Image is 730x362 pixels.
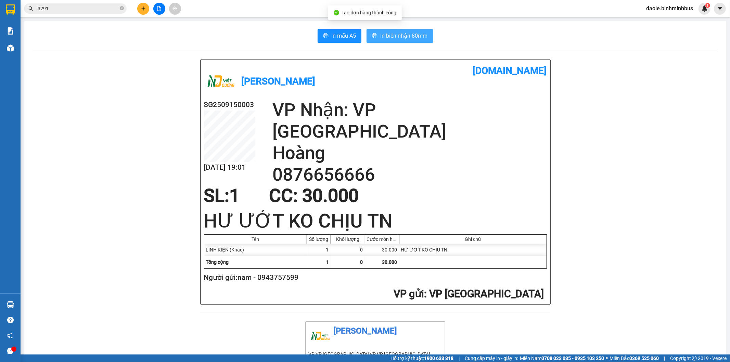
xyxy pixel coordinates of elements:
span: Miền Bắc [610,354,659,362]
span: printer [323,33,329,39]
span: question-circle [7,317,14,323]
span: close-circle [120,6,124,10]
h2: SG2509150003 [204,99,255,111]
b: [DOMAIN_NAME] [91,5,165,17]
img: logo.jpg [309,325,333,349]
span: Cung cấp máy in - giấy in: [465,354,518,362]
h2: VP Nhận: VP [GEOGRAPHIC_DATA] [272,99,547,142]
div: 30.000 [365,244,399,256]
span: caret-down [717,5,723,12]
h2: 0876656666 [272,164,547,185]
button: aim [169,3,181,15]
span: In biên nhận 80mm [380,31,427,40]
span: message [7,348,14,354]
img: solution-icon [7,27,14,35]
span: close-circle [120,5,124,12]
span: aim [172,6,177,11]
li: VP VP [GEOGRAPHIC_DATA] [370,350,431,358]
span: ⚪️ [606,357,608,360]
span: Tạo đơn hàng thành công [342,10,397,15]
input: Tìm tên, số ĐT hoặc mã đơn [38,5,118,12]
span: 1 [706,3,709,8]
button: plus [137,3,149,15]
div: HƯ ƯỚT KO CHỊU TN [399,244,547,256]
b: [DOMAIN_NAME] [473,65,547,76]
span: check-circle [334,10,339,15]
h1: HƯ ƯỚT KO CHỊU TN [204,208,547,234]
li: VP VP [GEOGRAPHIC_DATA] [309,350,370,358]
button: printerIn mẫu A5 [318,29,361,43]
strong: 0708 023 035 - 0935 103 250 [541,355,604,361]
button: file-add [153,3,165,15]
img: icon-new-feature [702,5,708,12]
h2: : VP [GEOGRAPHIC_DATA] [204,287,544,301]
strong: 1900 633 818 [424,355,453,361]
sup: 1 [705,3,710,8]
img: logo-vxr [6,4,15,15]
h2: Hoàng [272,142,547,164]
span: | [664,354,665,362]
h2: SG2509150002 [4,40,55,51]
span: VP gửi [394,288,424,300]
div: 1 [307,244,331,256]
div: 0 [331,244,365,256]
span: 1 [230,185,240,206]
div: Khối lượng [333,236,363,242]
b: [PERSON_NAME] [41,16,115,27]
span: In mẫu A5 [331,31,356,40]
h2: [DATE] 19:01 [204,162,255,173]
li: [PERSON_NAME] [309,325,442,338]
span: copyright [692,356,697,361]
h2: Người gửi: nam - 0943757599 [204,272,544,283]
span: daole.binhminhbus [641,4,699,13]
span: 1 [326,259,329,265]
span: 30.000 [382,259,397,265]
div: CC : 30.000 [265,185,363,206]
span: Hỗ trợ kỹ thuật: [390,354,453,362]
h2: VP Nhận: VP Cam Ranh [36,40,165,83]
button: caret-down [714,3,726,15]
b: [PERSON_NAME] [242,76,316,87]
span: notification [7,332,14,339]
span: printer [372,33,377,39]
span: plus [141,6,146,11]
span: Tổng cộng [206,259,229,265]
span: Miền Nam [520,354,604,362]
img: warehouse-icon [7,44,14,52]
span: SL: [204,185,230,206]
img: warehouse-icon [7,301,14,308]
img: logo.jpg [4,5,38,40]
span: | [459,354,460,362]
span: file-add [157,6,162,11]
span: search [28,6,33,11]
button: printerIn biên nhận 80mm [367,29,433,43]
img: logo.jpg [204,65,238,99]
div: Số lượng [309,236,329,242]
div: Tên [206,236,305,242]
div: LINH KIỆN (Khác) [204,244,307,256]
span: 0 [360,259,363,265]
div: Cước món hàng [367,236,397,242]
strong: 0369 525 060 [629,355,659,361]
div: Ghi chú [401,236,545,242]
